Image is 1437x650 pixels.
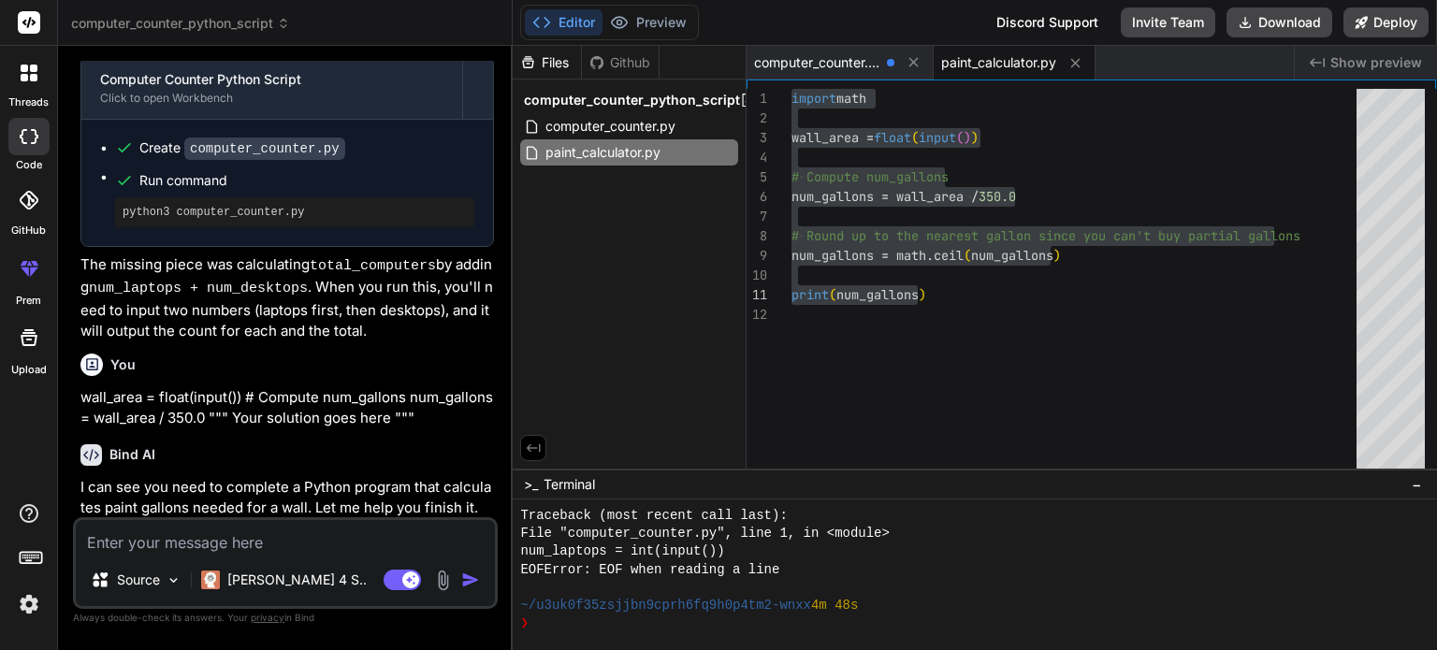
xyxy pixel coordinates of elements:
[524,475,538,494] span: >_
[747,207,767,226] div: 7
[73,609,498,627] p: Always double-check its answers. Your in Bind
[520,561,779,579] span: EOFError: EOF when reading a line
[166,572,181,588] img: Pick Models
[747,187,767,207] div: 6
[109,445,155,464] h6: Bind AI
[791,286,829,303] span: print
[582,53,659,72] div: Github
[520,542,724,560] span: num_laptops = int(input())
[602,9,694,36] button: Preview
[110,355,136,374] h6: You
[520,525,890,542] span: File "computer_counter.py", line 1, in <module>
[747,167,767,187] div: 5
[874,129,911,146] span: float
[139,138,345,158] div: Create
[11,362,47,378] label: Upload
[1053,247,1061,264] span: )
[100,70,443,89] div: Computer Counter Python Script
[911,129,919,146] span: (
[836,90,866,107] span: math
[89,281,308,296] code: num_laptops + num_desktops
[747,266,767,285] div: 10
[16,157,42,173] label: code
[791,247,964,264] span: num_gallons = math.ceil
[964,247,971,264] span: (
[836,286,919,303] span: num_gallons
[544,475,595,494] span: Terminal
[525,9,602,36] button: Editor
[791,168,949,185] span: # Compute num_gallons
[956,129,964,146] span: (
[747,226,767,246] div: 8
[747,128,767,148] div: 3
[251,612,284,623] span: privacy
[747,89,767,108] div: 1
[80,254,494,342] p: The missing piece was calculating by adding . When you run this, you'll need to input two numbers...
[544,141,662,164] span: paint_calculator.py
[747,108,767,128] div: 2
[754,53,879,72] span: computer_counter.py
[791,227,1166,244] span: # Round up to the nearest gallon since you can't b
[791,90,836,107] span: import
[1227,7,1332,37] button: Download
[747,285,767,305] div: 11
[747,148,767,167] div: 4
[524,91,740,109] span: computer_counter_python_script
[8,94,49,110] label: threads
[985,7,1110,37] div: Discord Support
[520,614,530,632] span: ❯
[310,258,436,274] code: total_computers
[513,53,581,72] div: Files
[201,571,220,589] img: Claude 4 Sonnet
[964,129,971,146] span: )
[829,286,836,303] span: (
[1166,227,1300,244] span: uy partial gallons
[11,223,46,238] label: GitHub
[941,53,1056,72] span: paint_calculator.py
[520,507,787,525] span: Traceback (most recent call last):
[747,305,767,325] div: 12
[117,571,160,589] p: Source
[81,57,462,119] button: Computer Counter Python ScriptClick to open Workbench
[520,597,811,614] span: ~/u3uk0f35zsjjbn9cprh6fq9h0p4tm2-wnxx
[1343,7,1429,37] button: Deploy
[16,293,41,309] label: prem
[979,188,1016,205] span: 350.0
[791,188,979,205] span: num_gallons = wall_area /
[747,246,767,266] div: 9
[791,129,874,146] span: wall_area =
[919,129,956,146] span: input
[971,247,1053,264] span: num_gallons
[432,570,454,591] img: attachment
[544,115,677,137] span: computer_counter.py
[71,14,290,33] span: computer_counter_python_script
[811,597,858,614] span: 4m 48s
[184,137,345,160] code: computer_counter.py
[971,129,979,146] span: )
[123,205,467,220] pre: python3 computer_counter.py
[461,571,480,589] img: icon
[139,171,474,190] span: Run command
[1330,53,1422,72] span: Show preview
[1412,475,1422,494] span: −
[80,477,494,519] p: I can see you need to complete a Python program that calculates paint gallons needed for a wall. ...
[80,387,494,429] p: wall_area = float(input()) # Compute num_gallons num_gallons = wall_area / 350.0 """ Your solutio...
[13,588,45,620] img: settings
[919,286,926,303] span: )
[100,91,443,106] div: Click to open Workbench
[1408,469,1426,499] button: −
[227,571,367,589] p: [PERSON_NAME] 4 S..
[1121,7,1215,37] button: Invite Team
